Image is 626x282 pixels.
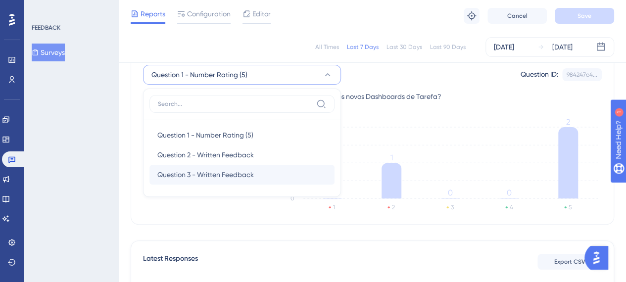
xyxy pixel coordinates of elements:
div: Last 7 Days [347,43,379,51]
iframe: UserGuiding AI Assistant Launcher [584,243,614,273]
text: 2 [392,204,395,211]
span: Question 1 - Number Rating (5) [157,129,253,141]
button: Surveys [32,44,65,61]
tspan: 0 [507,188,512,197]
div: [DATE] [494,41,514,53]
span: Configuration [187,8,231,20]
tspan: 1 [390,153,393,162]
span: Editor [252,8,271,20]
button: Export CSV [537,254,602,270]
span: Save [578,12,591,20]
div: Last 30 Days [386,43,422,51]
span: Export CSV [554,258,585,266]
div: 984247c4... [567,71,597,79]
input: Search... [158,100,312,108]
span: Latest Responses [143,253,198,271]
div: All Times [315,43,339,51]
button: Question 1 - Number Rating (5) [149,125,335,145]
span: Question 3 - Written Feedback [157,169,254,181]
text: 5 [569,204,572,211]
text: 4 [510,204,513,211]
span: Question 1 - Number Rating (5) [151,69,247,81]
span: Need Help? [23,2,62,14]
button: Question 1 - Number Rating (5) [143,65,341,85]
div: Last 90 Days [430,43,466,51]
text: 1 [333,204,335,211]
div: Question ID: [521,68,558,81]
div: [DATE] [552,41,573,53]
button: Save [555,8,614,24]
div: FEEDBACK [32,24,60,32]
button: Question 2 - Written Feedback [149,145,335,165]
div: 1 [69,5,72,13]
button: Question 3 - Written Feedback [149,165,335,185]
tspan: 0 [448,188,453,197]
span: Question 2 - Written Feedback [157,149,254,161]
tspan: 2 [566,117,570,127]
span: Cancel [507,12,528,20]
tspan: 0 [290,195,294,202]
span: Reports [141,8,165,20]
text: 3 [451,204,454,211]
button: Cancel [487,8,547,24]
